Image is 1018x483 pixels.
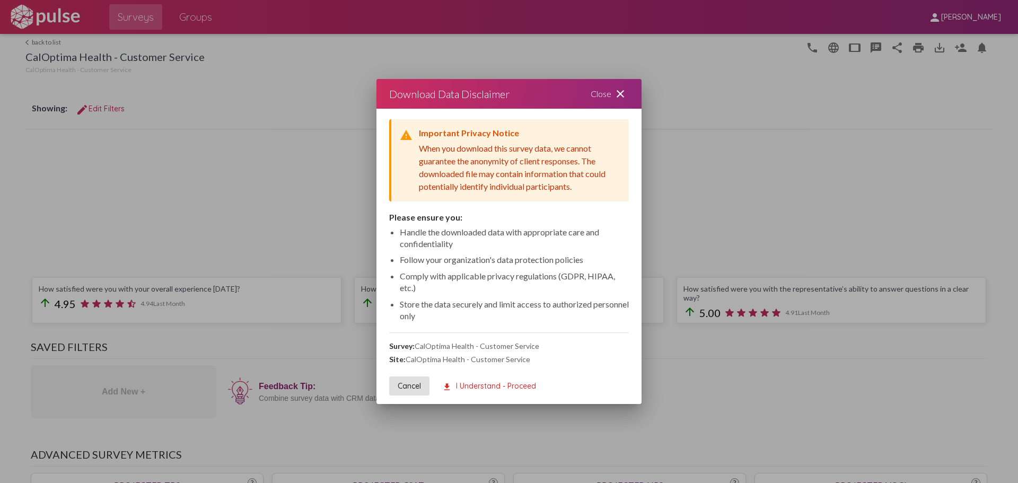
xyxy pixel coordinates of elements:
div: Download Data Disclaimer [389,85,510,102]
div: Close [578,79,642,109]
mat-icon: download [442,382,452,392]
strong: Survey: [389,341,415,350]
mat-icon: close [614,87,627,100]
div: CalOptima Health - Customer Service [389,341,629,350]
li: Store the data securely and limit access to authorized personnel only [400,298,629,322]
div: CalOptima Health - Customer Service [389,355,629,364]
button: Cancel [389,376,429,396]
strong: Site: [389,355,406,364]
div: Please ensure you: [389,212,629,222]
div: Important Privacy Notice [419,128,620,138]
li: Follow your organization's data protection policies [400,254,629,266]
div: When you download this survey data, we cannot guarantee the anonymity of client responses. The do... [419,142,620,193]
button: I Understand - Proceed [434,376,545,396]
mat-icon: warning [400,129,413,142]
span: Cancel [398,381,421,391]
span: I Understand - Proceed [442,381,536,391]
li: Handle the downloaded data with appropriate care and confidentiality [400,226,629,250]
li: Comply with applicable privacy regulations (GDPR, HIPAA, etc.) [400,270,629,294]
